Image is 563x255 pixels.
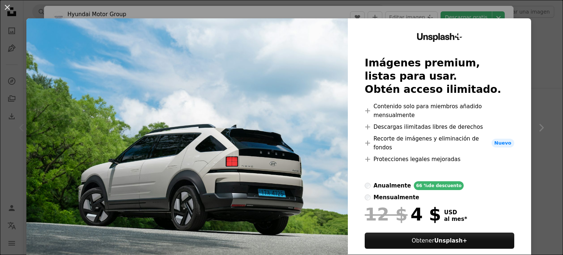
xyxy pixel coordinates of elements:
[365,194,371,200] input: mensualmente
[444,209,467,216] span: USD
[492,139,514,147] span: Nuevo
[365,57,514,96] h2: Imágenes premium, listas para usar. Obtén acceso ilimitado.
[444,216,467,222] span: al mes *
[365,205,408,224] span: 12 $
[365,233,514,249] button: ObtenerUnsplash+
[365,183,371,189] input: anualmente66 %de descuento
[414,181,464,190] div: 66 % de descuento
[365,102,514,120] li: Contenido solo para miembros añadido mensualmente
[374,181,411,190] div: anualmente
[434,237,467,244] strong: Unsplash+
[374,193,419,202] div: mensualmente
[365,155,514,164] li: Protecciones legales mejoradas
[365,134,514,152] li: Recorte de imágenes y eliminación de fondos
[365,123,514,131] li: Descargas ilimitadas libres de derechos
[365,205,441,224] div: 4 $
